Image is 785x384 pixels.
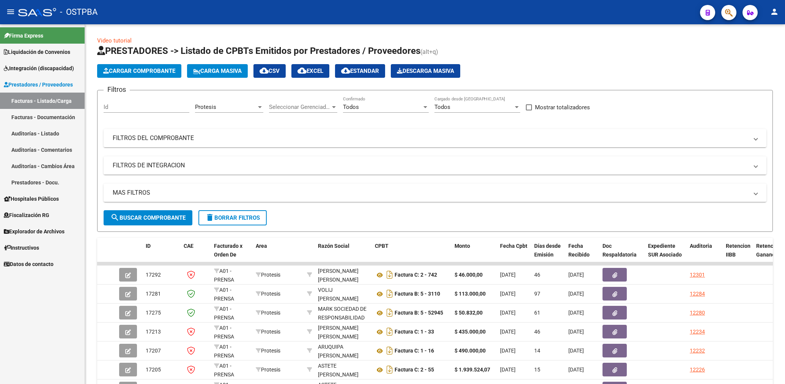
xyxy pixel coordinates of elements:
[455,310,483,316] strong: $ 50.832,00
[318,343,369,368] div: ARUQUIPA [PERSON_NAME] [PERSON_NAME]
[451,238,497,271] datatable-header-cell: Monto
[256,310,280,316] span: Protesis
[318,343,369,359] div: 20929582668
[214,306,234,321] span: A01 - PRENSA
[253,238,304,271] datatable-header-cell: Area
[500,348,516,354] span: [DATE]
[260,68,280,74] span: CSV
[455,243,470,249] span: Monto
[214,344,234,359] span: A01 - PRENSA
[104,156,766,175] mat-expansion-panel-header: FILTROS DE INTEGRACION
[455,367,490,373] strong: $ 1.939.524,07
[318,267,369,283] div: 27303885434
[318,286,369,302] div: 20218327517
[318,362,369,378] div: 27938579860
[318,324,369,340] div: 23362769299
[500,367,516,373] span: [DATE]
[534,367,540,373] span: 15
[756,243,782,258] span: Retención Ganancias
[214,268,234,283] span: A01 - PRENSA
[291,64,329,78] button: EXCEL
[568,272,584,278] span: [DATE]
[395,291,440,297] strong: Factura B: 5 - 3110
[395,329,434,335] strong: Factura C: 1 - 33
[690,271,705,279] div: 12301
[256,291,280,297] span: Protesis
[534,348,540,354] span: 14
[690,243,712,249] span: Auditoria
[4,244,39,252] span: Instructivos
[4,64,74,72] span: Integración (discapacidad)
[534,272,540,278] span: 46
[211,238,253,271] datatable-header-cell: Facturado x Orden De
[146,291,161,297] span: 17281
[343,104,359,110] span: Todos
[395,310,443,316] strong: Factura B: 5 - 52945
[113,134,748,142] mat-panel-title: FILTROS DEL COMPROBANTE
[6,7,15,16] mat-icon: menu
[113,189,748,197] mat-panel-title: MAS FILTROS
[297,68,323,74] span: EXCEL
[648,243,682,258] span: Expediente SUR Asociado
[260,66,269,75] mat-icon: cloud_download
[341,66,350,75] mat-icon: cloud_download
[110,214,186,221] span: Buscar Comprobante
[4,195,59,203] span: Hospitales Públicos
[146,272,161,278] span: 17292
[534,291,540,297] span: 97
[4,211,49,219] span: Fiscalización RG
[4,31,43,40] span: Firma Express
[60,4,98,20] span: - OSTPBA
[690,327,705,336] div: 12234
[500,243,527,249] span: Fecha Cpbt
[205,214,260,221] span: Borrar Filtros
[318,267,369,293] div: [PERSON_NAME] [PERSON_NAME] [PERSON_NAME]
[97,37,132,44] a: Video tutorial
[397,68,454,74] span: Descarga Masiva
[385,326,395,338] i: Descargar documento
[568,348,584,354] span: [DATE]
[214,363,234,378] span: A01 - PRENSA
[146,310,161,316] span: 17275
[4,80,73,89] span: Prestadores / Proveedores
[385,288,395,300] i: Descargar documento
[184,243,193,249] span: CAE
[455,329,486,335] strong: $ 435.000,00
[534,243,561,258] span: Días desde Emisión
[104,84,130,95] h3: Filtros
[97,64,181,78] button: Cargar Comprobante
[500,310,516,316] span: [DATE]
[4,227,64,236] span: Explorador de Archivos
[568,243,590,258] span: Fecha Recibido
[110,213,120,222] mat-icon: search
[603,243,637,258] span: Doc Respaldatoria
[315,238,372,271] datatable-header-cell: Razón Social
[214,325,234,340] span: A01 - PRENSA
[531,238,565,271] datatable-header-cell: Días desde Emisión
[568,310,584,316] span: [DATE]
[391,64,460,78] app-download-masive: Descarga masiva de comprobantes (adjuntos)
[113,161,748,170] mat-panel-title: FILTROS DE INTEGRACION
[690,365,705,374] div: 12226
[723,238,753,271] datatable-header-cell: Retencion IIBB
[318,286,369,303] div: VOLIJ [PERSON_NAME]
[568,291,584,297] span: [DATE]
[256,272,280,278] span: Protesis
[690,308,705,317] div: 12280
[395,367,434,373] strong: Factura C: 2 - 55
[256,329,280,335] span: Protesis
[318,305,369,321] div: 30583155542
[535,103,590,112] span: Mostrar totalizadores
[434,104,450,110] span: Todos
[565,238,599,271] datatable-header-cell: Fecha Recibido
[103,68,175,74] span: Cargar Comprobante
[391,64,460,78] button: Descarga Masiva
[568,367,584,373] span: [DATE]
[385,307,395,319] i: Descargar documento
[146,348,161,354] span: 17207
[269,104,330,110] span: Seleccionar Gerenciador
[341,68,379,74] span: Estandar
[726,243,750,258] span: Retencion IIBB
[256,348,280,354] span: Protesis
[753,238,783,271] datatable-header-cell: Retención Ganancias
